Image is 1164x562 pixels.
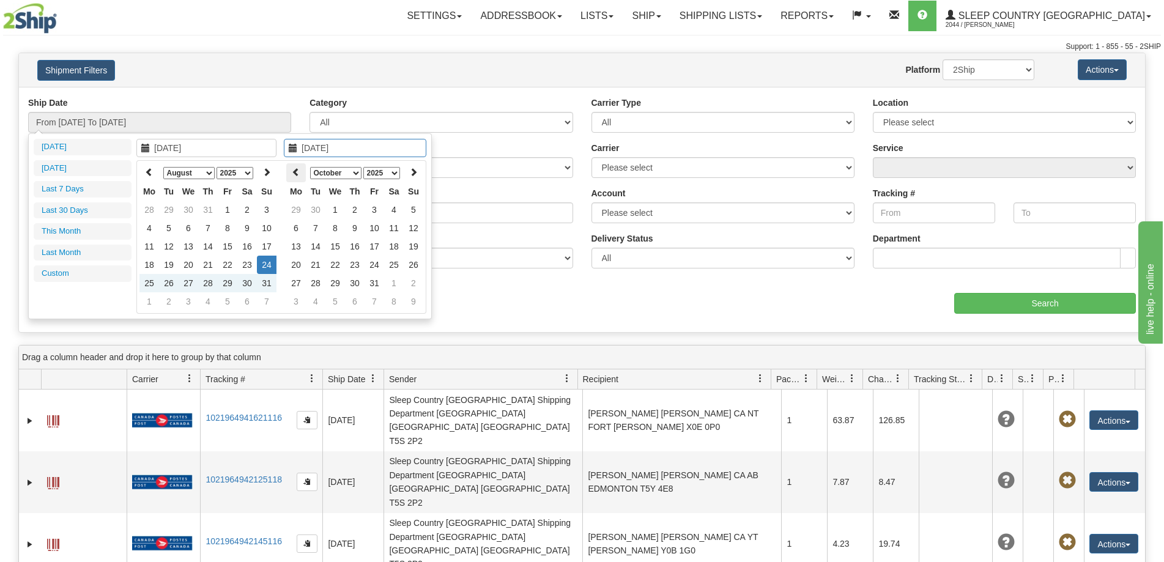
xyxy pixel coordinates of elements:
span: Unknown [998,534,1015,551]
td: 6 [286,219,306,237]
td: 1 [139,292,159,311]
span: Carrier [132,373,158,385]
td: [DATE] [322,451,384,513]
a: Pickup Status filter column settings [1053,368,1073,389]
td: 30 [306,201,325,219]
td: 1 [781,451,827,513]
a: Carrier filter column settings [179,368,200,389]
th: We [179,182,198,201]
button: Actions [1089,534,1138,553]
div: live help - online [9,7,113,22]
th: Fr [365,182,384,201]
td: 23 [345,256,365,274]
span: Unknown [998,472,1015,489]
td: 10 [365,219,384,237]
td: 25 [384,256,404,274]
a: Expand [24,538,36,550]
td: 5 [218,292,237,311]
td: 4 [306,292,325,311]
td: 29 [159,201,179,219]
td: 19 [404,237,423,256]
td: 2 [404,274,423,292]
td: 21 [198,256,218,274]
td: 15 [218,237,237,256]
td: 9 [404,292,423,311]
td: 4 [139,219,159,237]
label: Carrier [591,142,620,154]
label: Tracking # [873,187,915,199]
td: 26 [404,256,423,274]
label: Ship Date [28,97,68,109]
a: Settings [398,1,471,31]
span: 2044 / [PERSON_NAME] [946,19,1037,31]
td: 28 [139,201,159,219]
label: Service [873,142,903,154]
a: 1021964942125118 [206,475,282,484]
td: Sleep Country [GEOGRAPHIC_DATA] Shipping Department [GEOGRAPHIC_DATA] [GEOGRAPHIC_DATA] [GEOGRAPH... [384,451,582,513]
td: 29 [218,274,237,292]
a: Tracking # filter column settings [302,368,322,389]
button: Shipment Filters [37,60,115,81]
a: Packages filter column settings [796,368,817,389]
span: Pickup Not Assigned [1059,534,1076,551]
td: 14 [306,237,325,256]
td: 4 [384,201,404,219]
td: 30 [179,201,198,219]
td: 1 [218,201,237,219]
li: Last 7 Days [34,181,132,198]
td: 31 [365,274,384,292]
a: Recipient filter column settings [750,368,771,389]
input: From [873,202,995,223]
td: 7 [306,219,325,237]
li: This Month [34,223,132,240]
a: Expand [24,415,36,427]
th: Th [345,182,365,201]
td: 2 [159,292,179,311]
td: 18 [139,256,159,274]
th: Fr [218,182,237,201]
a: Reports [771,1,843,31]
th: Tu [159,182,179,201]
td: 7.87 [827,451,873,513]
a: Weight filter column settings [842,368,862,389]
span: Packages [776,373,802,385]
td: 3 [286,292,306,311]
span: Tracking # [206,373,245,385]
td: 31 [198,201,218,219]
td: 4 [198,292,218,311]
td: 10 [257,219,276,237]
a: Shipment Issues filter column settings [1022,368,1043,389]
a: Label [47,533,59,553]
div: Support: 1 - 855 - 55 - 2SHIP [3,42,1161,52]
img: 20 - Canada Post [132,413,192,428]
td: 16 [345,237,365,256]
iframe: chat widget [1136,218,1163,343]
span: Shipment Issues [1018,373,1028,385]
button: Actions [1078,59,1127,80]
th: Su [404,182,423,201]
button: Actions [1089,410,1138,430]
td: 7 [365,292,384,311]
a: Ship Date filter column settings [363,368,384,389]
td: 8 [384,292,404,311]
td: 22 [325,256,345,274]
td: 13 [179,237,198,256]
a: Expand [24,476,36,489]
td: 26 [159,274,179,292]
td: 25 [139,274,159,292]
img: 20 - Canada Post [132,536,192,551]
label: Platform [905,64,940,76]
a: Label [47,471,59,491]
td: 12 [159,237,179,256]
td: 15 [325,237,345,256]
label: Location [873,97,908,109]
td: [PERSON_NAME] [PERSON_NAME] CA AB EDMONTON T5Y 4E8 [582,451,781,513]
td: 1 [384,274,404,292]
td: 63.87 [827,390,873,451]
td: 19 [159,256,179,274]
th: Mo [286,182,306,201]
td: 29 [325,274,345,292]
td: 11 [384,219,404,237]
label: Account [591,187,626,199]
td: 2 [345,201,365,219]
